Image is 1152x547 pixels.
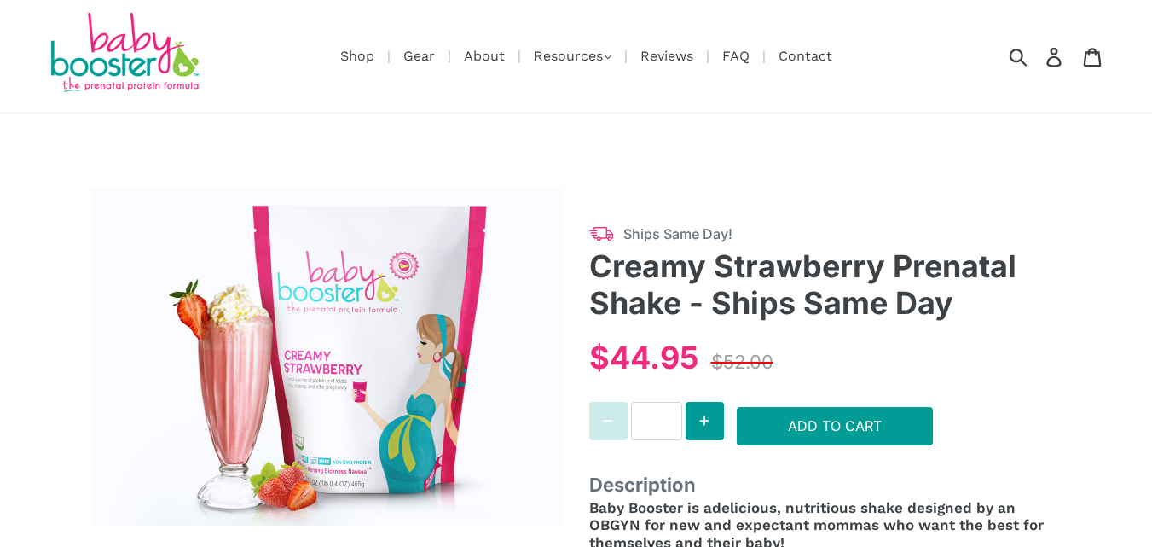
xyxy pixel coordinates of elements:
span: Ships Same Day! [623,224,1062,244]
span: Baby Booster is a [589,499,712,516]
div: $44.95 [589,335,698,381]
button: Add to Cart [737,407,933,445]
button: Resources [525,44,620,69]
a: FAQ [714,45,758,67]
a: Shop [332,45,383,67]
input: Quantity for Creamy Strawberry Prenatal Shake - Ships Same Day [631,402,682,440]
span: Add to Cart [788,417,882,434]
input: Search [1015,38,1062,75]
button: Increase quantity for Creamy Strawberry Prenatal Shake - Ships Same Day [686,402,724,440]
a: About [455,45,513,67]
a: Reviews [632,45,702,67]
span: Description [589,471,1062,499]
h3: Creamy Strawberry Prenatal Shake - Ships Same Day [589,248,1062,322]
img: Baby Booster Prenatal Protein Supplements [47,13,200,96]
div: $52.00 [707,344,778,381]
a: Gear [395,45,443,67]
a: Contact [770,45,841,67]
